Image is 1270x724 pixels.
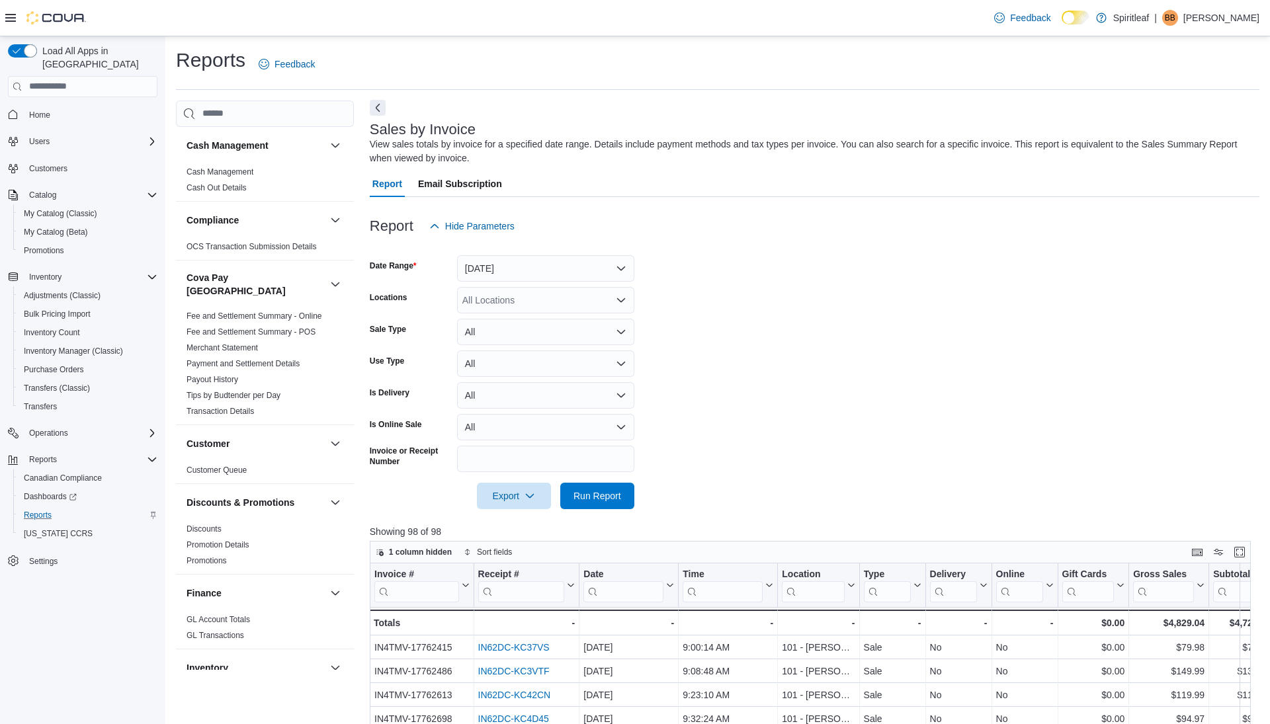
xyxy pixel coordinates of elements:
p: | [1154,10,1157,26]
span: Promotions [24,245,64,256]
div: $0.00 [1062,687,1124,703]
h3: Finance [187,586,222,600]
div: 9:23:10 AM [683,687,773,703]
span: Discounts [187,524,222,534]
div: 101 - [PERSON_NAME] [782,687,855,703]
div: Invoice # [374,568,459,581]
span: Purchase Orders [19,362,157,378]
button: Promotions [13,241,163,260]
h3: Customer [187,437,230,450]
span: Inventory Count [19,325,157,341]
a: Payment and Settlement Details [187,359,300,368]
a: IN62DC-KC37VS [478,642,549,653]
a: IN62DC-KC3VTF [478,666,549,676]
span: Inventory [29,272,62,282]
span: Transaction Details [187,406,254,417]
button: Catalog [3,186,163,204]
button: Enter fullscreen [1232,544,1248,560]
button: Sort fields [458,544,517,560]
button: Operations [24,425,73,441]
div: $4,829.04 [1133,615,1205,631]
button: Display options [1210,544,1226,560]
div: Date [583,568,663,602]
a: Dashboards [19,489,82,504]
a: Promotions [187,556,227,565]
button: Run Report [560,483,634,509]
div: Receipt # URL [478,568,564,602]
span: Bulk Pricing Import [19,306,157,322]
h3: Sales by Invoice [370,122,476,138]
button: Inventory Manager (Classic) [13,342,163,360]
button: [DATE] [457,255,634,282]
a: Fee and Settlement Summary - POS [187,327,316,337]
button: Date [583,568,674,602]
span: Settings [24,552,157,569]
a: Cash Out Details [187,183,247,192]
span: Load All Apps in [GEOGRAPHIC_DATA] [37,44,157,71]
div: Receipt # [478,568,564,581]
a: GL Account Totals [187,615,250,624]
h3: Cova Pay [GEOGRAPHIC_DATA] [187,271,325,298]
button: All [457,350,634,377]
a: Merchant Statement [187,343,258,352]
span: Reports [24,452,157,467]
button: 1 column hidden [370,544,457,560]
span: Adjustments (Classic) [19,288,157,303]
div: $119.99 [1133,687,1205,703]
button: Finance [327,585,343,601]
span: Inventory [24,269,157,285]
div: No [995,663,1053,679]
div: - [478,615,575,631]
span: Purchase Orders [24,364,84,375]
div: No [929,663,987,679]
button: Catalog [24,187,62,203]
a: My Catalog (Beta) [19,224,93,240]
span: Customers [29,163,67,174]
div: [DATE] [583,663,674,679]
span: Canadian Compliance [24,473,102,483]
div: [DATE] [583,639,674,655]
span: Dashboards [19,489,157,504]
button: Open list of options [616,295,626,305]
button: Inventory [24,269,67,285]
div: [DATE] [583,687,674,703]
div: $79.98 [1133,639,1205,655]
a: OCS Transaction Submission Details [187,242,317,251]
div: IN4TMV-17762486 [374,663,470,679]
button: Gift Cards [1062,568,1124,602]
button: Cash Management [327,138,343,153]
span: Catalog [29,190,56,200]
button: All [457,382,634,409]
span: Users [24,134,157,149]
span: Inventory Count [24,327,80,338]
a: Inventory Manager (Classic) [19,343,128,359]
button: Customer [187,437,325,450]
span: Feedback [1010,11,1050,24]
button: Cash Management [187,139,325,152]
span: Report [372,171,402,197]
button: Finance [187,586,325,600]
button: Adjustments (Classic) [13,286,163,305]
span: Washington CCRS [19,526,157,542]
a: Payout History [187,375,238,384]
span: Payout History [187,374,238,385]
button: Type [863,568,921,602]
a: My Catalog (Classic) [19,206,103,221]
a: GL Transactions [187,631,244,640]
span: Promotions [187,555,227,566]
div: - [782,615,855,631]
div: Sale [863,639,921,655]
div: Type [863,568,910,602]
div: Cova Pay [GEOGRAPHIC_DATA] [176,308,354,424]
button: My Catalog (Classic) [13,204,163,223]
div: - [583,615,674,631]
span: Transfers (Classic) [24,383,90,393]
button: Receipt # [478,568,575,602]
div: Finance [176,612,354,649]
div: $0.00 [1062,639,1124,655]
div: Gift Card Sales [1062,568,1114,602]
button: Reports [3,450,163,469]
div: Gift Cards [1062,568,1114,581]
div: Sale [863,663,921,679]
